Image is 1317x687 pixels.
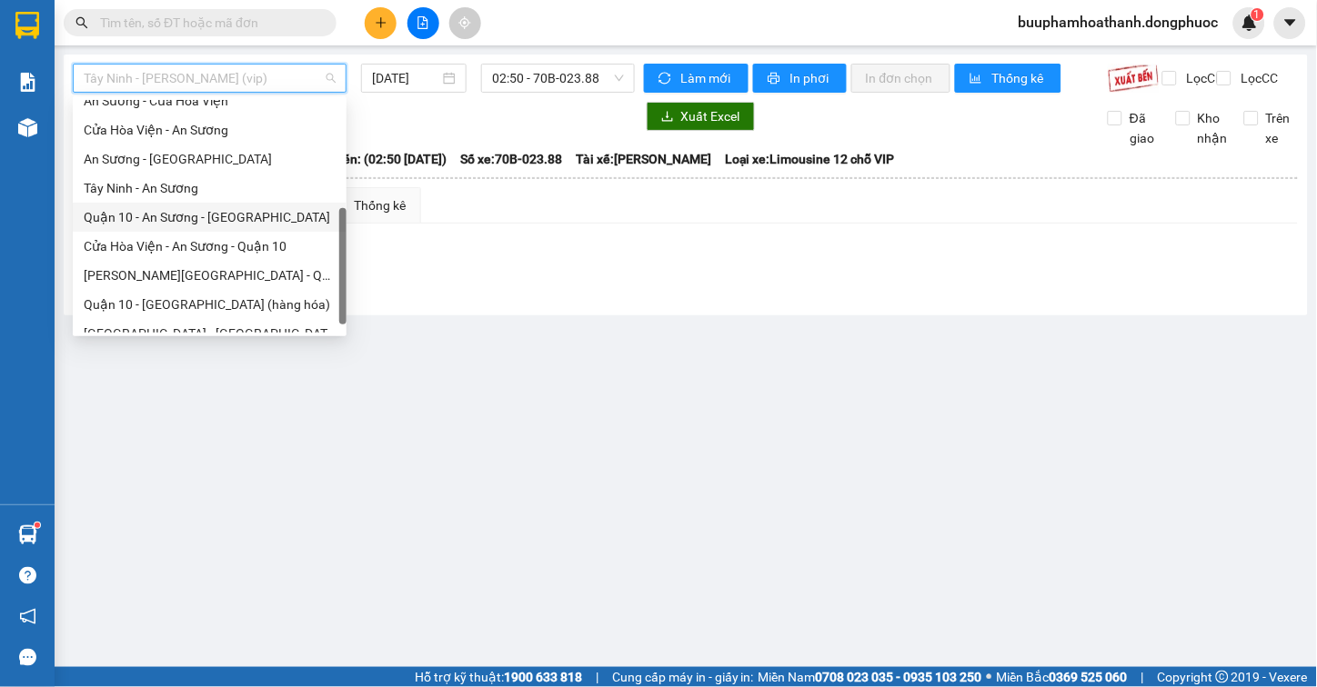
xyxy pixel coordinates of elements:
[314,149,447,169] span: Chuyến: (02:50 [DATE])
[1108,64,1160,93] img: 9k=
[1050,670,1128,684] strong: 0369 525 060
[768,72,783,86] span: printer
[1216,671,1229,683] span: copyright
[504,670,582,684] strong: 1900 633 818
[955,64,1061,93] button: bar-chartThống kê
[84,65,336,92] span: Tây Ninh - Hồ Chí Minh (vip)
[35,523,40,528] sup: 1
[970,72,985,86] span: bar-chart
[576,149,711,169] span: Tài xế: [PERSON_NAME]
[997,667,1128,687] span: Miền Bắc
[816,670,982,684] strong: 0708 023 035 - 0935 103 250
[753,64,847,93] button: printerIn phơi
[73,319,347,348] div: Hồ Chí Minh - Tây Ninh (vip)
[73,261,347,290] div: Dương Minh Châu - Quận 10 (hàng hóa)
[1004,11,1233,34] span: buuphamhoathanh.dongphuoc
[19,567,36,584] span: question-circle
[18,73,37,92] img: solution-icon
[1252,8,1264,21] sup: 1
[84,265,336,285] div: [PERSON_NAME][GEOGRAPHIC_DATA] - Quận 10 (hàng hóa)
[759,667,982,687] span: Miền Nam
[73,115,347,144] div: Cửa Hòa Viện - An Sương
[1234,68,1282,88] span: Lọc CC
[19,649,36,666] span: message
[1122,108,1162,148] span: Đã giao
[992,68,1047,88] span: Thống kê
[354,195,406,215] div: Thống kê
[1141,667,1144,687] span: |
[458,16,471,29] span: aim
[84,120,336,140] div: Cửa Hòa Viện - An Sương
[18,525,37,544] img: warehouse-icon
[15,12,39,39] img: logo-vxr
[417,16,429,29] span: file-add
[73,144,347,174] div: An Sương - Tây Ninh
[407,7,439,39] button: file-add
[658,72,674,86] span: sync
[1191,108,1235,148] span: Kho nhận
[1274,7,1306,39] button: caret-down
[725,149,895,169] span: Loại xe: Limousine 12 chỗ VIP
[1259,108,1299,148] span: Trên xe
[75,16,88,29] span: search
[84,324,336,343] div: [GEOGRAPHIC_DATA] - [GEOGRAPHIC_DATA] (vip)
[84,178,336,198] div: Tây Ninh - An Sương
[644,64,749,93] button: syncLàm mới
[365,7,397,39] button: plus
[18,118,37,137] img: warehouse-icon
[84,91,336,111] div: An Sương - Cửa Hòa Viện
[681,68,734,88] span: Làm mới
[415,667,582,687] span: Hỗ trợ kỹ thuật:
[73,290,347,319] div: Quận 10 - Dương MInh Châu (hàng hóa)
[1282,15,1299,31] span: caret-down
[84,207,336,227] div: Quận 10 - An Sương - [GEOGRAPHIC_DATA]
[987,673,992,681] span: ⚪️
[73,232,347,261] div: Cửa Hòa Viện - An Sương - Quận 10
[19,608,36,625] span: notification
[73,86,347,115] div: An Sương - Cửa Hòa Viện
[1254,8,1261,21] span: 1
[372,68,439,88] input: 13/09/2025
[1180,68,1227,88] span: Lọc CR
[375,16,387,29] span: plus
[449,7,481,39] button: aim
[790,68,832,88] span: In phơi
[84,149,336,169] div: An Sương - [GEOGRAPHIC_DATA]
[851,64,950,93] button: In đơn chọn
[612,667,754,687] span: Cung cấp máy in - giấy in:
[84,294,336,314] div: Quận 10 - [GEOGRAPHIC_DATA] (hàng hóa)
[73,174,347,203] div: Tây Ninh - An Sương
[100,13,315,33] input: Tìm tên, số ĐT hoặc mã đơn
[1242,15,1258,31] img: icon-new-feature
[596,667,598,687] span: |
[492,65,624,92] span: 02:50 - 70B-023.88
[73,203,347,232] div: Quận 10 - An Sương - Cửa Hòa Viện
[647,102,755,131] button: downloadXuất Excel
[84,236,336,256] div: Cửa Hòa Viện - An Sương - Quận 10
[460,149,562,169] span: Số xe: 70B-023.88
